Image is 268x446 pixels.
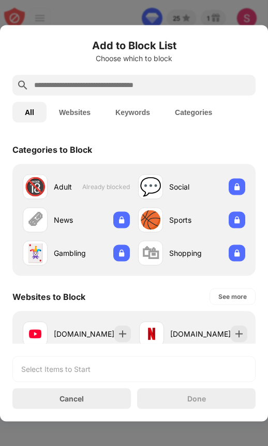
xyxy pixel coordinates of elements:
[142,242,159,264] div: 🛍
[82,183,130,191] span: Already blocked
[24,176,46,197] div: 🔞
[29,327,41,340] img: favicons
[47,102,103,122] button: Websites
[145,327,158,340] img: favicons
[54,328,114,339] div: [DOMAIN_NAME]
[140,176,161,197] div: 💬
[187,394,206,402] div: Done
[162,102,225,122] button: Categories
[54,181,77,192] div: Adult
[12,291,85,301] div: Websites to Block
[169,181,192,192] div: Social
[169,214,192,225] div: Sports
[12,144,92,154] div: Categories to Block
[12,54,256,62] div: Choose which to block
[12,37,256,53] h6: Add to Block List
[140,209,161,231] div: 🏀
[12,102,47,122] button: All
[218,291,247,301] div: See more
[21,364,91,374] div: Select Items to Start
[54,248,86,258] div: Gambling
[169,248,202,258] div: Shopping
[17,79,29,91] img: search.svg
[54,214,77,225] div: News
[26,209,44,231] div: 🗞
[170,328,231,339] div: [DOMAIN_NAME]
[103,102,162,122] button: Keywords
[59,394,84,403] div: Cancel
[24,242,46,264] div: 🃏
